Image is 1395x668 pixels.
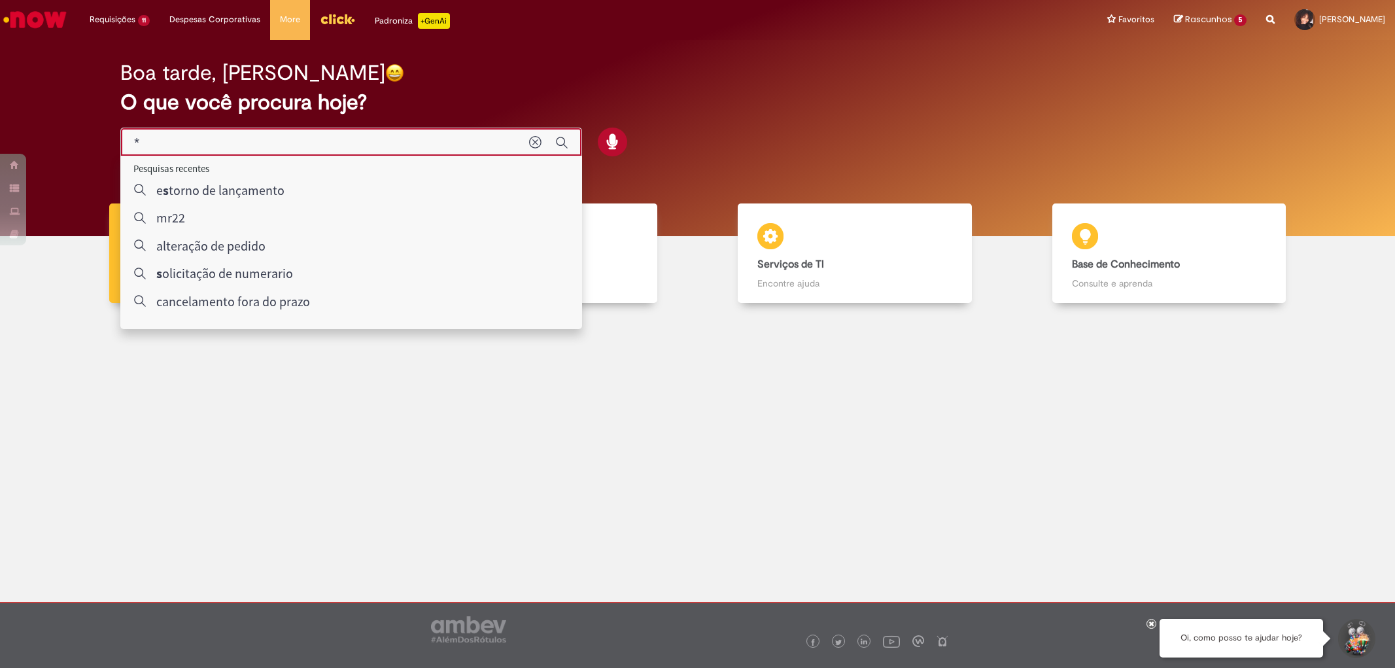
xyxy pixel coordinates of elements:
[757,277,952,290] p: Encontre ajuda
[883,633,900,650] img: logo_footer_youtube.png
[757,258,824,271] b: Serviços de TI
[1118,13,1154,26] span: Favoritos
[1336,619,1375,658] button: Iniciar Conversa de Suporte
[810,639,816,646] img: logo_footer_facebook.png
[861,639,867,646] img: logo_footer_linkedin.png
[1072,277,1266,290] p: Consulte e aprenda
[1072,258,1180,271] b: Base de Conhecimento
[1319,14,1385,25] span: [PERSON_NAME]
[138,15,150,26] span: 11
[1185,13,1232,26] span: Rascunhos
[418,13,450,29] p: +GenAi
[90,13,135,26] span: Requisições
[69,203,383,304] a: Tirar dúvidas Tirar dúvidas com Lupi Assist e Gen Ai
[1,7,69,33] img: ServiceNow
[120,62,385,84] h2: Boa tarde, [PERSON_NAME]
[375,13,450,29] div: Padroniza
[169,13,260,26] span: Despesas Corporativas
[1174,14,1247,26] a: Rascunhos
[698,203,1012,304] a: Serviços de TI Encontre ajuda
[937,635,948,647] img: logo_footer_naosei.png
[385,63,404,82] img: happy-face.png
[1012,203,1326,304] a: Base de Conhecimento Consulte e aprenda
[280,13,300,26] span: More
[835,639,842,646] img: logo_footer_twitter.png
[431,616,506,642] img: logo_footer_ambev_rotulo_gray.png
[1234,14,1247,26] span: 5
[320,9,355,29] img: click_logo_yellow_360x200.png
[1160,619,1323,658] div: Oi, como posso te ajudar hoje?
[912,635,924,647] img: logo_footer_workplace.png
[120,91,1274,114] h2: O que você procura hoje?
